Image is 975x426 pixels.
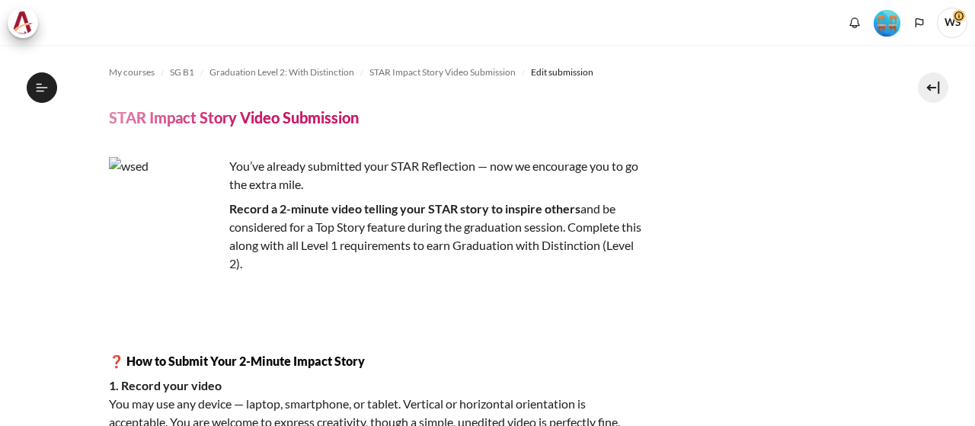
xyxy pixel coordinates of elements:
div: Show notification window with no new notifications [843,11,866,34]
strong: ❓ How to Submit Your 2-Minute Impact Story [109,354,365,368]
a: Graduation Level 2: With Distinction [209,63,354,82]
img: Level #4 [874,10,900,37]
span: Graduation Level 2: With Distinction [209,66,354,79]
span: WS [937,8,967,38]
h4: STAR Impact Story Video Submission [109,107,359,127]
span: Edit submission [531,66,593,79]
img: Architeck [12,11,34,34]
button: Languages [908,11,931,34]
div: Level #4 [874,8,900,37]
a: Architeck Architeck [8,8,46,38]
span: SG B1 [170,66,194,79]
a: STAR Impact Story Video Submission [369,63,516,82]
strong: Record a 2-minute video telling your STAR story to inspire others [229,201,580,216]
a: User menu [937,8,967,38]
img: wsed [109,157,223,271]
p: You’ve already submitted your STAR Reflection — now we encourage you to go the extra mile. [109,157,642,194]
span: My courses [109,66,155,79]
a: My courses [109,63,155,82]
a: Level #4 [868,8,906,37]
strong: 1. Record your video [109,378,222,392]
p: and be considered for a Top Story feature during the graduation session. Complete this along with... [109,200,642,273]
nav: Navigation bar [109,60,867,85]
span: STAR Impact Story Video Submission [369,66,516,79]
a: SG B1 [170,63,194,82]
